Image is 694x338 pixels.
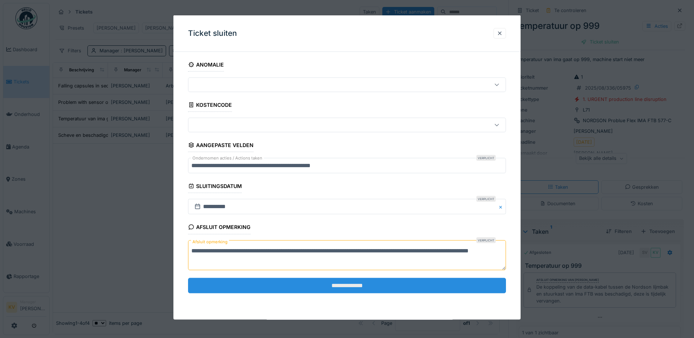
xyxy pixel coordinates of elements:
label: Afsluit opmerking [191,237,229,246]
div: Verplicht [476,237,496,243]
div: Afsluit opmerking [188,222,251,234]
div: Verplicht [476,196,496,202]
div: Verplicht [476,155,496,161]
button: Close [498,199,506,214]
div: Kostencode [188,99,232,112]
h3: Ticket sluiten [188,29,237,38]
label: Ondernomen acties / Actions taken [191,155,264,161]
div: Sluitingsdatum [188,181,242,193]
div: Aangepaste velden [188,140,254,152]
div: Anomalie [188,59,224,72]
